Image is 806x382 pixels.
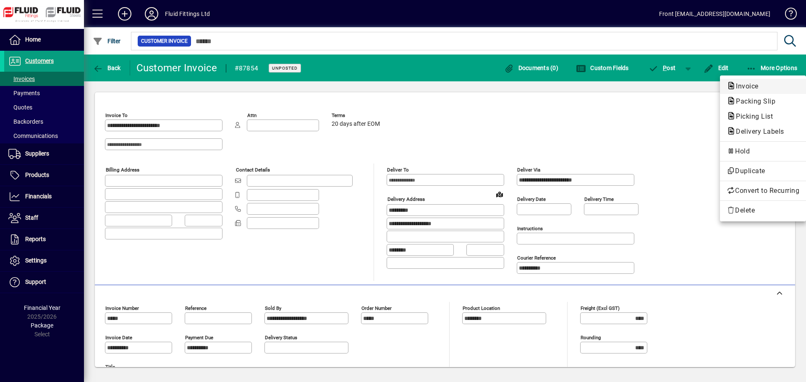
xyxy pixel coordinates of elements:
[727,146,799,156] span: Hold
[727,186,799,196] span: Convert to Recurring
[727,112,777,120] span: Picking List
[727,205,799,216] span: Delete
[727,97,780,105] span: Packing Slip
[727,166,799,176] span: Duplicate
[727,127,788,135] span: Delivery Labels
[727,82,763,90] span: Invoice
